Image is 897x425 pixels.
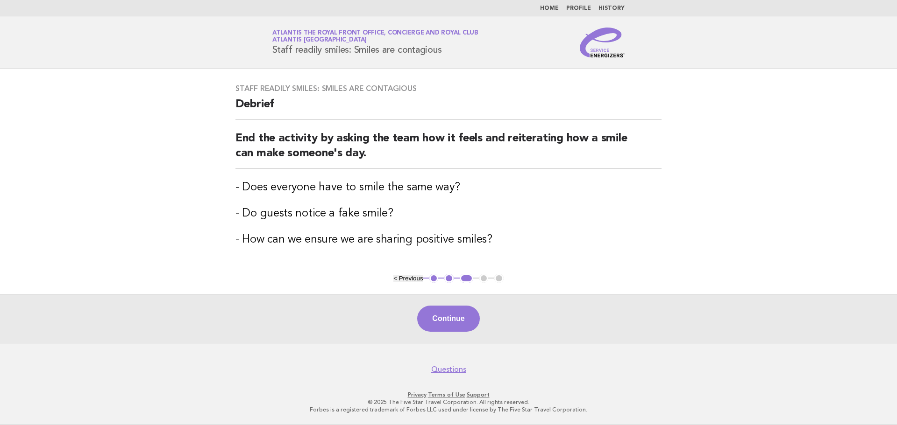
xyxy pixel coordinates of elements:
[235,97,662,120] h2: Debrief
[272,37,367,43] span: Atlantis [GEOGRAPHIC_DATA]
[431,365,466,374] a: Questions
[235,232,662,247] h3: - How can we ensure we are sharing positive smiles?
[429,274,439,283] button: 1
[417,306,479,332] button: Continue
[460,274,473,283] button: 3
[235,206,662,221] h3: - Do guests notice a fake smile?
[272,30,478,43] a: Atlantis The Royal Front Office, Concierge and Royal ClubAtlantis [GEOGRAPHIC_DATA]
[163,406,734,413] p: Forbes is a registered trademark of Forbes LLC used under license by The Five Star Travel Corpora...
[467,391,490,398] a: Support
[598,6,625,11] a: History
[428,391,465,398] a: Terms of Use
[235,84,662,93] h3: Staff readily smiles: Smiles are contagious
[163,398,734,406] p: © 2025 The Five Star Travel Corporation. All rights reserved.
[408,391,427,398] a: Privacy
[580,28,625,57] img: Service Energizers
[235,180,662,195] h3: - Does everyone have to smile the same way?
[566,6,591,11] a: Profile
[272,30,478,55] h1: Staff readily smiles: Smiles are contagious
[540,6,559,11] a: Home
[393,275,423,282] button: < Previous
[235,131,662,169] h2: End the activity by asking the team how it feels and reiterating how a smile can make someone's day.
[444,274,454,283] button: 2
[163,391,734,398] p: · ·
